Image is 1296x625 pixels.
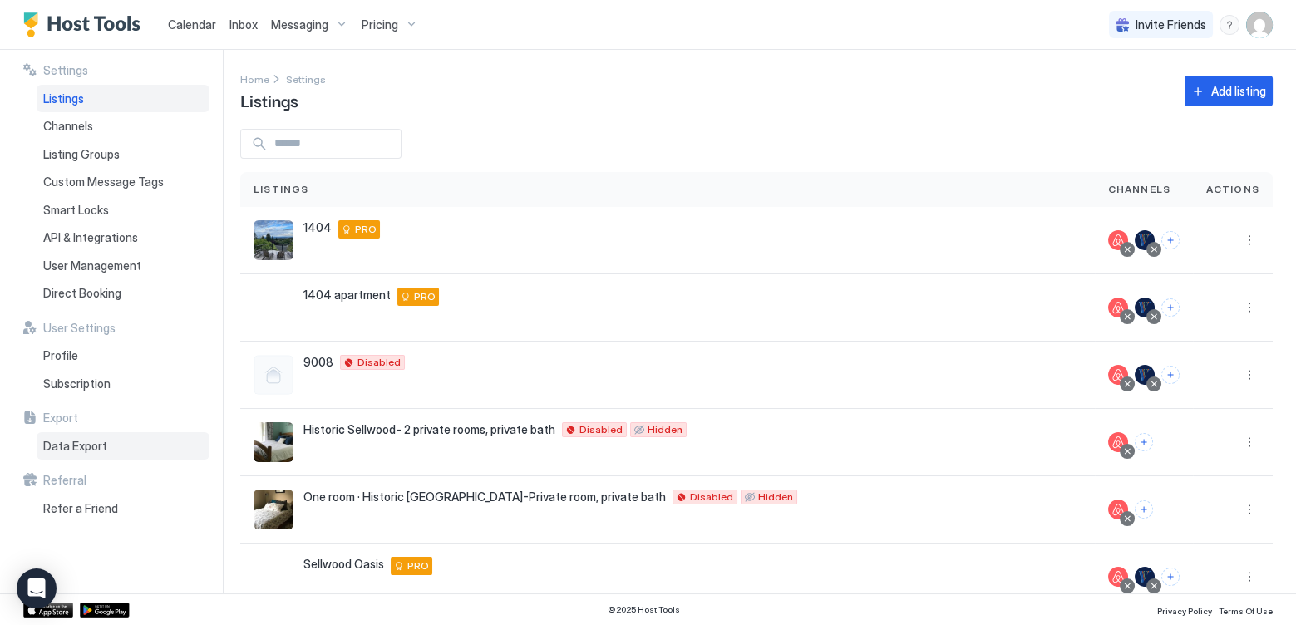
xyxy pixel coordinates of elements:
a: Terms Of Use [1219,601,1273,618]
span: PRO [414,289,436,304]
div: listing image [254,490,293,529]
span: Export [43,411,78,426]
button: More options [1239,230,1259,250]
span: Referral [43,473,86,488]
button: Add listing [1185,76,1273,106]
a: User Management [37,252,209,280]
div: menu [1239,365,1259,385]
button: Connect channels [1135,500,1153,519]
span: Listing Groups [43,147,120,162]
span: Terms Of Use [1219,606,1273,616]
span: Data Export [43,439,107,454]
span: Actions [1206,182,1259,197]
button: More options [1239,567,1259,587]
div: menu [1239,230,1259,250]
span: © 2025 Host Tools [608,604,680,615]
span: Messaging [271,17,328,32]
span: 1404 [303,220,332,235]
span: Listings [254,182,309,197]
span: Invite Friends [1136,17,1206,32]
span: Settings [43,63,88,78]
button: Connect channels [1135,433,1153,451]
div: menu [1239,567,1259,587]
span: Smart Locks [43,203,109,218]
div: menu [1220,15,1239,35]
span: Sellwood Oasis [303,557,384,572]
button: Connect channels [1161,231,1180,249]
input: Input Field [268,130,401,158]
span: 1404 apartment [303,288,391,303]
a: Channels [37,112,209,140]
span: PRO [407,559,429,573]
div: User profile [1246,12,1273,38]
span: Refer a Friend [43,501,118,516]
span: Calendar [168,17,216,32]
div: Open Intercom Messenger [17,568,57,608]
button: Connect channels [1161,366,1180,384]
button: More options [1239,298,1259,317]
div: listing image [254,422,293,462]
span: Settings [286,73,326,86]
a: Subscription [37,370,209,398]
span: User Management [43,258,141,273]
button: More options [1239,365,1259,385]
a: Settings [286,70,326,87]
span: 9008 [303,355,333,370]
a: Direct Booking [37,279,209,308]
span: Listings [43,91,84,106]
div: listing image [254,557,293,597]
span: Historic Sellwood- 2 private rooms, private bath [303,422,555,437]
a: Home [240,70,269,87]
span: Home [240,73,269,86]
span: API & Integrations [43,230,138,245]
div: menu [1239,432,1259,452]
a: Host Tools Logo [23,12,148,37]
span: One room · Historic [GEOGRAPHIC_DATA]-Private room, private bath [303,490,666,504]
a: Custom Message Tags [37,168,209,196]
a: Smart Locks [37,196,209,224]
span: Pricing [362,17,398,32]
button: More options [1239,432,1259,452]
span: Channels [1108,182,1171,197]
div: menu [1239,500,1259,519]
span: Subscription [43,376,111,391]
a: App Store [23,603,73,618]
span: Channels [43,119,93,134]
a: Inbox [229,16,258,33]
span: Privacy Policy [1157,606,1212,616]
button: More options [1239,500,1259,519]
span: User Settings [43,321,116,336]
div: Breadcrumb [286,70,326,87]
div: menu [1239,298,1259,317]
div: listing image [254,288,293,327]
span: Direct Booking [43,286,121,301]
button: Connect channels [1161,568,1180,586]
a: Privacy Policy [1157,601,1212,618]
button: Connect channels [1161,298,1180,317]
span: Custom Message Tags [43,175,164,189]
span: PRO [355,222,377,237]
span: Profile [43,348,78,363]
span: Inbox [229,17,258,32]
a: Google Play Store [80,603,130,618]
span: Listings [240,87,298,112]
div: listing image [254,220,293,260]
a: Listings [37,85,209,113]
a: Calendar [168,16,216,33]
div: Breadcrumb [240,70,269,87]
div: Add listing [1211,82,1266,100]
a: Refer a Friend [37,495,209,523]
a: Listing Groups [37,140,209,169]
a: Data Export [37,432,209,460]
a: Profile [37,342,209,370]
a: API & Integrations [37,224,209,252]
